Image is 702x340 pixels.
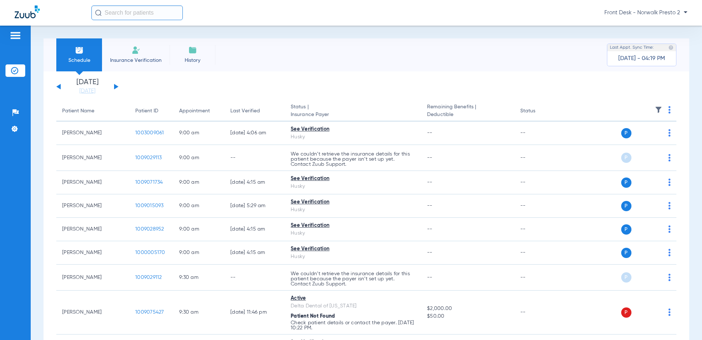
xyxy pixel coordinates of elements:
span: $50.00 [427,313,508,320]
td: -- [514,218,564,241]
iframe: Chat Widget [665,305,702,340]
td: 9:30 AM [173,291,224,335]
img: group-dot-blue.svg [668,129,671,137]
th: Status [514,101,564,122]
td: [PERSON_NAME] [56,145,129,171]
td: 9:00 AM [173,171,224,194]
span: Insurance Verification [107,57,164,64]
td: -- [514,122,564,145]
span: P [621,272,631,283]
td: [DATE] 4:06 AM [224,122,285,145]
img: Manual Insurance Verification [132,46,140,55]
td: 9:00 AM [173,122,224,145]
div: Active [291,295,415,302]
td: [PERSON_NAME] [56,194,129,218]
td: [DATE] 5:29 AM [224,194,285,218]
span: 1009071734 [135,180,163,185]
span: Schedule [62,57,97,64]
div: Patient ID [135,107,158,115]
p: Check patient details or contact the payer. [DATE] 10:22 PM. [291,320,415,330]
img: group-dot-blue.svg [668,225,671,233]
p: We couldn’t retrieve the insurance details for this patient because the payer isn’t set up yet. C... [291,152,415,167]
td: -- [514,265,564,291]
p: We couldn’t retrieve the insurance details for this patient because the payer isn’t set up yet. C... [291,271,415,287]
span: P [621,153,631,163]
span: 1003009061 [135,130,164,135]
div: Last Verified [230,107,279,115]
div: See Verification [291,198,415,206]
span: P [621,128,631,138]
img: last sync help info [668,45,673,50]
a: [DATE] [65,87,109,95]
img: hamburger-icon [10,31,21,40]
td: 9:00 AM [173,145,224,171]
span: -- [427,130,433,135]
span: -- [427,155,433,160]
div: Patient Name [62,107,94,115]
td: -- [514,194,564,218]
span: Patient Not Found [291,314,335,319]
span: P [621,201,631,211]
div: Husky [291,133,415,141]
div: See Verification [291,126,415,133]
span: 1009015093 [135,203,164,208]
img: group-dot-blue.svg [668,249,671,256]
td: 9:00 AM [173,241,224,265]
span: History [175,57,210,64]
img: group-dot-blue.svg [668,202,671,209]
span: P [621,248,631,258]
td: [DATE] 11:46 PM [224,291,285,335]
img: History [188,46,197,55]
span: P [621,307,631,318]
img: group-dot-blue.svg [668,154,671,161]
span: [DATE] - 04:19 PM [618,55,665,62]
td: [PERSON_NAME] [56,291,129,335]
td: 9:30 AM [173,265,224,291]
td: [PERSON_NAME] [56,122,129,145]
td: [PERSON_NAME] [56,171,129,194]
td: [PERSON_NAME] [56,241,129,265]
span: -- [427,203,433,208]
div: Husky [291,229,415,237]
img: group-dot-blue.svg [668,179,671,186]
span: -- [427,275,433,280]
td: -- [514,291,564,335]
input: Search for patients [91,5,183,20]
span: 1009029113 [135,155,162,160]
div: See Verification [291,222,415,229]
span: -- [427,250,433,255]
img: Search Icon [95,10,102,16]
div: Husky [291,206,415,214]
span: Deductible [427,111,508,119]
div: Appointment [179,107,210,115]
th: Remaining Benefits | [421,101,514,122]
div: Appointment [179,107,219,115]
span: 1009029112 [135,275,162,280]
td: [DATE] 4:15 AM [224,241,285,265]
img: Schedule [75,46,84,55]
img: Zuub Logo [15,5,40,18]
div: Delta Dental of [US_STATE] [291,302,415,310]
div: Husky [291,183,415,190]
td: -- [514,241,564,265]
span: P [621,224,631,235]
td: [PERSON_NAME] [56,218,129,241]
td: 9:00 AM [173,218,224,241]
div: Patient Name [62,107,124,115]
div: Last Verified [230,107,260,115]
span: 1009075427 [135,310,164,315]
td: [DATE] 4:15 AM [224,171,285,194]
div: See Verification [291,245,415,253]
td: -- [514,171,564,194]
li: [DATE] [65,79,109,95]
span: P [621,178,631,188]
div: See Verification [291,175,415,183]
span: Front Desk - Norwalk Presto 2 [604,9,687,16]
span: 1000005170 [135,250,165,255]
span: $2,000.00 [427,305,508,313]
td: -- [224,145,285,171]
img: group-dot-blue.svg [668,274,671,281]
div: Patient ID [135,107,167,115]
td: 9:00 AM [173,194,224,218]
